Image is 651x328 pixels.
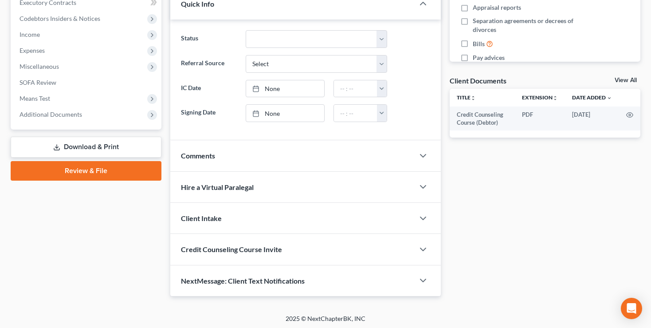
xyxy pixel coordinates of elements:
[11,161,161,181] a: Review & File
[20,47,45,54] span: Expenses
[20,111,82,118] span: Additional Documents
[12,75,161,91] a: SOFA Review
[334,80,377,97] input: -- : --
[450,76,506,85] div: Client Documents
[246,105,324,122] a: None
[20,15,100,22] span: Codebtors Insiders & Notices
[515,107,565,131] td: PDF
[181,183,254,191] span: Hire a Virtual Paralegal
[607,95,612,101] i: expand_more
[20,79,56,86] span: SOFA Review
[181,245,282,253] span: Credit Counseling Course Invite
[473,16,585,34] span: Separation agreements or decrees of divorces
[176,104,241,122] label: Signing Date
[176,55,241,73] label: Referral Source
[11,137,161,158] a: Download & Print
[621,298,642,319] div: Open Intercom Messenger
[176,80,241,98] label: IC Date
[473,3,521,12] span: Appraisal reports
[565,107,619,131] td: [DATE]
[20,63,59,70] span: Miscellaneous
[246,80,324,97] a: None
[572,94,612,101] a: Date Added expand_more
[181,277,305,285] span: NextMessage: Client Text Notifications
[181,214,222,222] span: Client Intake
[457,94,476,101] a: Titleunfold_more
[450,107,515,131] td: Credit Counseling Course (Debtor)
[615,77,637,83] a: View All
[20,31,40,38] span: Income
[522,94,558,101] a: Extensionunfold_more
[20,95,50,102] span: Means Test
[176,30,241,48] label: Status
[334,105,377,122] input: -- : --
[553,95,558,101] i: unfold_more
[471,95,476,101] i: unfold_more
[473,40,485,48] span: Bills
[473,53,505,62] span: Pay advices
[181,151,215,160] span: Comments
